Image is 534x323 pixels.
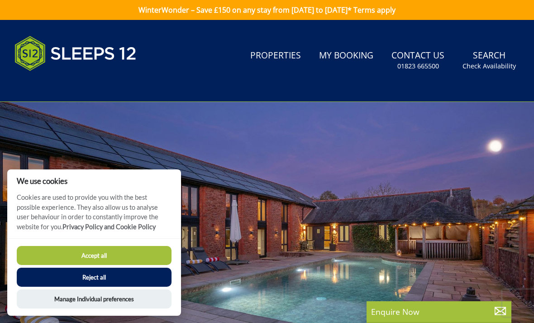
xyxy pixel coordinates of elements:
h2: We use cookies [7,177,181,185]
button: Manage Individual preferences [17,289,172,309]
small: Check Availability [462,62,516,71]
a: Contact Us01823 665500 [388,46,448,75]
a: Properties [247,46,305,66]
small: 01823 665500 [397,62,439,71]
button: Reject all [17,268,172,287]
p: Enquire Now [371,306,507,318]
button: Accept all [17,246,172,265]
img: Sleeps 12 [14,31,137,76]
a: My Booking [315,46,377,66]
p: Cookies are used to provide you with the best possible experience. They also allow us to analyse ... [7,193,181,238]
a: SearchCheck Availability [459,46,520,75]
a: Privacy Policy and Cookie Policy [62,223,156,231]
iframe: Customer reviews powered by Trustpilot [10,82,105,89]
